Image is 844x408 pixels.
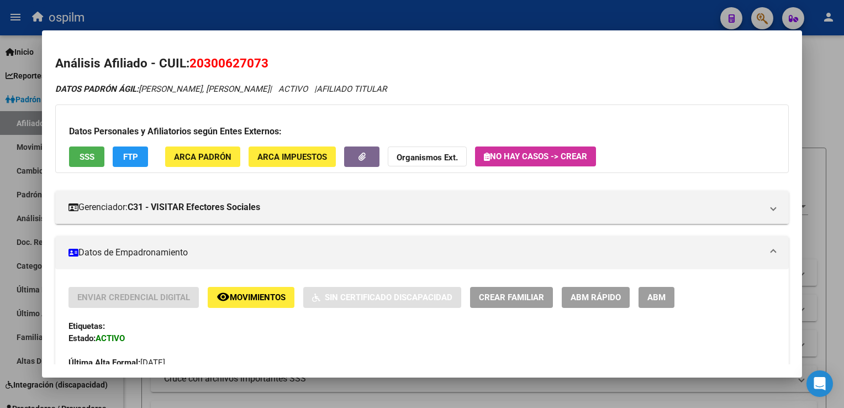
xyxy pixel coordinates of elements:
span: ABM [647,293,666,303]
strong: ACTIVO [96,333,125,343]
button: ARCA Padrón [165,147,240,167]
span: Crear Familiar [479,293,544,303]
button: Organismos Ext. [388,147,467,167]
button: Crear Familiar [470,287,553,307]
button: No hay casos -> Crear [475,147,596,166]
span: AFILIADO TITULAR [317,84,387,94]
button: Enviar Credencial Digital [68,287,199,307]
strong: Estado: [68,333,96,343]
span: FTP [123,152,138,162]
strong: C31 - VISITAR Efectores Sociales [128,201,260,214]
h2: Análisis Afiliado - CUIL: [55,54,788,73]
mat-panel-title: Datos de Empadronamiento [68,246,762,259]
span: No hay casos -> Crear [484,151,587,161]
span: [DATE] [68,358,165,368]
strong: Organismos Ext. [397,153,458,163]
button: SSS [69,147,104,167]
span: Enviar Credencial Digital [77,293,190,303]
button: FTP [113,147,148,167]
button: ARCA Impuestos [249,147,336,167]
span: [PERSON_NAME], [PERSON_NAME] [55,84,270,94]
h3: Datos Personales y Afiliatorios según Entes Externos: [69,125,774,138]
i: | ACTIVO | [55,84,387,94]
span: SSS [80,152,94,162]
span: 20300627073 [189,56,268,70]
mat-icon: remove_red_eye [217,290,230,304]
strong: Etiquetas: [68,321,105,331]
button: Sin Certificado Discapacidad [303,287,461,307]
span: Sin Certificado Discapacidad [325,293,452,303]
mat-expansion-panel-header: Datos de Empadronamiento [55,236,788,269]
span: Movimientos [230,293,286,303]
button: ABM [639,287,674,307]
button: Movimientos [208,287,294,307]
span: ABM Rápido [571,293,621,303]
strong: Última Alta Formal: [68,358,140,368]
span: ARCA Impuestos [257,152,327,162]
button: ABM Rápido [562,287,630,307]
mat-expansion-panel-header: Gerenciador:C31 - VISITAR Efectores Sociales [55,191,788,224]
span: ARCA Padrón [174,152,231,162]
div: Open Intercom Messenger [806,370,833,397]
strong: DATOS PADRÓN ÁGIL: [55,84,139,94]
mat-panel-title: Gerenciador: [68,201,762,214]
